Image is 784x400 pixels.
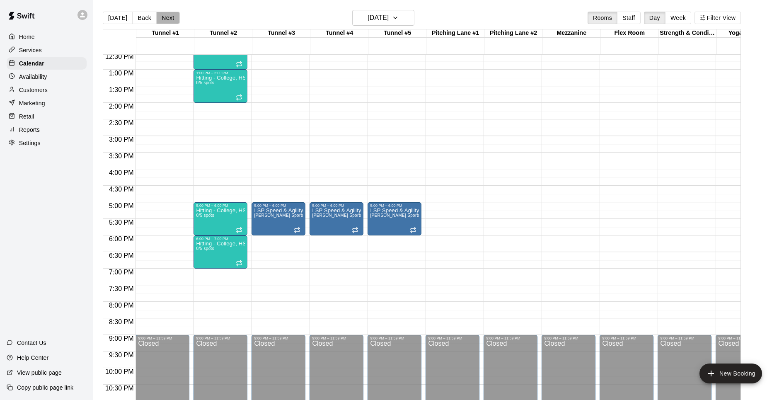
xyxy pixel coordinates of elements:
div: Tunnel #4 [310,29,368,37]
div: 1:00 PM – 2:00 PM [196,71,245,75]
span: Recurring event [294,227,300,233]
p: Customers [19,86,48,94]
div: 9:00 PM – 11:59 PM [196,336,245,340]
h6: [DATE] [368,12,389,24]
span: 10:00 PM [103,368,136,375]
p: Settings [19,139,41,147]
div: 5:00 PM – 6:00 PM: LSP Speed & Agility [310,202,363,235]
a: Retail [7,110,87,123]
div: Mezzanine [542,29,600,37]
button: Rooms [588,12,617,24]
span: 1:30 PM [107,86,136,93]
div: Tunnel #2 [194,29,252,37]
a: Availability [7,70,87,83]
div: Strength & Conditioning [658,29,716,37]
div: Pitching Lane #2 [484,29,542,37]
div: 5:00 PM – 6:00 PM [254,204,303,208]
p: Copy public page link [17,383,73,392]
button: Filter View [694,12,741,24]
p: Contact Us [17,339,46,347]
a: Services [7,44,87,56]
div: 9:00 PM – 11:59 PM [544,336,593,340]
span: Recurring event [236,227,242,233]
span: 8:30 PM [107,318,136,325]
a: Home [7,31,87,43]
span: Recurring event [410,227,416,233]
span: 4:00 PM [107,169,136,176]
span: Recurring event [236,61,242,68]
a: Settings [7,137,87,149]
span: 6:30 PM [107,252,136,259]
div: 9:00 PM – 11:59 PM [428,336,477,340]
div: 5:00 PM – 6:00 PM: Hitting - College, HS & MS Players [194,202,247,235]
p: View public page [17,368,62,377]
div: 9:00 PM – 11:59 PM [486,336,535,340]
button: Week [665,12,691,24]
div: 5:00 PM – 6:00 PM: LSP Speed & Agility [252,202,305,235]
span: 5:30 PM [107,219,136,226]
span: 0/5 spots filled [196,246,214,251]
span: 7:00 PM [107,269,136,276]
p: Availability [19,73,47,81]
span: Recurring event [236,94,242,101]
span: 2:30 PM [107,119,136,126]
button: Staff [617,12,641,24]
span: 10:30 PM [103,385,136,392]
span: [PERSON_NAME] Sports Turf Rental [370,213,443,218]
button: add [699,364,762,383]
div: 6:00 PM – 7:00 PM [196,237,245,241]
a: Calendar [7,57,87,70]
span: 6:00 PM [107,235,136,242]
div: 9:00 PM – 11:59 PM [138,336,187,340]
span: 12:30 PM [103,53,136,60]
span: 8:00 PM [107,302,136,309]
div: Tunnel #5 [368,29,426,37]
span: 5:00 PM [107,202,136,209]
div: Tunnel #3 [252,29,310,37]
div: 9:00 PM – 11:59 PM [254,336,303,340]
p: Help Center [17,354,48,362]
span: 2:00 PM [107,103,136,110]
button: [DATE] [103,12,133,24]
a: Marketing [7,97,87,109]
span: Recurring event [352,227,358,233]
div: Tunnel #1 [136,29,194,37]
div: Pitching Lane #1 [426,29,484,37]
p: Services [19,46,42,54]
p: Calendar [19,59,44,68]
button: [DATE] [352,10,414,26]
p: Reports [19,126,40,134]
div: Reports [7,124,87,136]
span: [PERSON_NAME] Sports Turf Rental [312,213,385,218]
button: Next [156,12,179,24]
div: 5:00 PM – 6:00 PM: LSP Speed & Agility [368,202,421,235]
span: 9:30 PM [107,352,136,359]
button: Day [644,12,665,24]
span: 9:00 PM [107,335,136,342]
div: 9:00 PM – 11:59 PM [660,336,709,340]
a: Customers [7,84,87,96]
p: Marketing [19,99,45,107]
span: 1:00 PM [107,70,136,77]
div: 9:00 PM – 11:59 PM [370,336,419,340]
div: Yoga Studio [716,29,774,37]
div: 1:00 PM – 2:00 PM: Hitting - College, HS & MS Players [194,70,247,103]
span: 3:00 PM [107,136,136,143]
div: 9:00 PM – 11:59 PM [602,336,651,340]
div: Flex Room [600,29,658,37]
div: 5:00 PM – 6:00 PM [370,204,419,208]
button: Back [132,12,157,24]
span: 7:30 PM [107,285,136,292]
span: 0/5 spots filled [196,80,214,85]
div: 5:00 PM – 6:00 PM [312,204,361,208]
span: 3:30 PM [107,153,136,160]
div: 9:00 PM – 11:59 PM [312,336,361,340]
